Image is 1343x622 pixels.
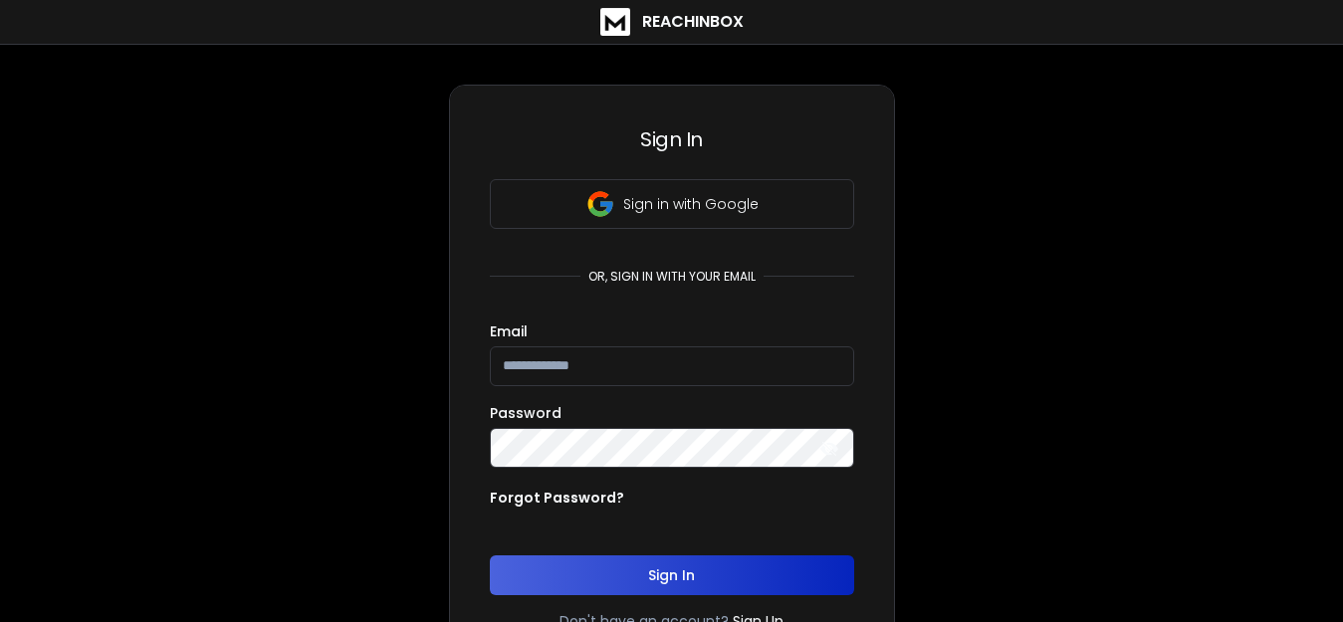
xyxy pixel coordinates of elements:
label: Email [490,324,528,338]
button: Sign In [490,555,854,595]
p: or, sign in with your email [580,269,764,285]
button: Sign in with Google [490,179,854,229]
label: Password [490,406,561,420]
img: logo [600,8,630,36]
p: Forgot Password? [490,488,624,508]
h3: Sign In [490,125,854,153]
a: ReachInbox [600,8,744,36]
p: Sign in with Google [623,194,759,214]
h1: ReachInbox [642,10,744,34]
